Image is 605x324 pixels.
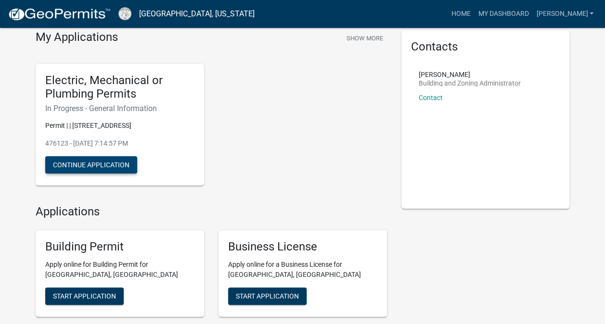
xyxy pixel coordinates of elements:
[139,6,255,22] a: [GEOGRAPHIC_DATA], [US_STATE]
[474,5,532,23] a: My Dashboard
[45,121,194,131] p: Permit | | [STREET_ADDRESS]
[118,7,131,20] img: Cook County, Georgia
[236,292,299,299] span: Start Application
[411,40,560,54] h5: Contacts
[36,30,118,45] h4: My Applications
[532,5,597,23] a: [PERSON_NAME]
[419,94,443,101] a: Contact
[45,74,194,101] h5: Electric, Mechanical or Plumbing Permits
[45,260,194,280] p: Apply online for Building Permit for [GEOGRAPHIC_DATA], [GEOGRAPHIC_DATA]
[45,287,124,305] button: Start Application
[228,287,307,305] button: Start Application
[228,240,377,254] h5: Business License
[447,5,474,23] a: Home
[45,156,137,174] button: Continue Application
[36,205,387,219] h4: Applications
[419,71,521,78] p: [PERSON_NAME]
[419,80,521,87] p: Building and Zoning Administrator
[343,30,387,46] button: Show More
[45,240,194,254] h5: Building Permit
[45,138,194,149] p: 476123 - [DATE] 7:14:57 PM
[228,260,377,280] p: Apply online for a Business License for [GEOGRAPHIC_DATA], [GEOGRAPHIC_DATA]
[45,104,194,113] h6: In Progress - General Information
[53,292,116,299] span: Start Application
